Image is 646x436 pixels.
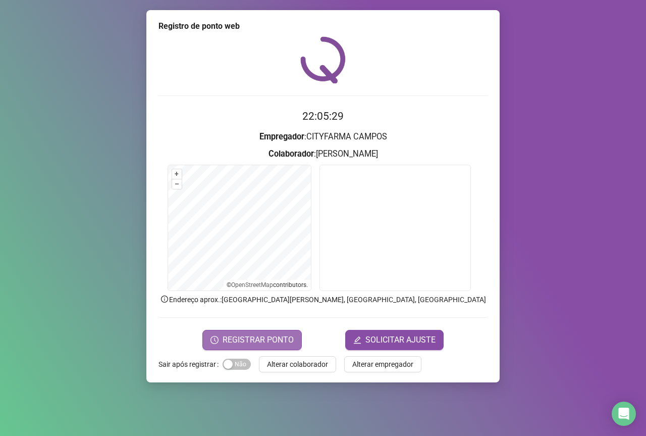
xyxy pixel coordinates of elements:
a: OpenStreetMap [231,281,273,288]
h3: : CITYFARMA CAMPOS [158,130,488,143]
span: info-circle [160,295,169,304]
button: REGISTRAR PONTO [202,330,302,350]
strong: Empregador [259,132,304,141]
button: editSOLICITAR AJUSTE [345,330,444,350]
img: QRPoint [300,36,346,83]
button: Alterar empregador [344,356,421,372]
span: edit [353,336,361,344]
label: Sair após registrar [158,356,223,372]
span: Alterar colaborador [267,359,328,370]
strong: Colaborador [268,149,314,159]
button: Alterar colaborador [259,356,336,372]
div: Open Intercom Messenger [612,402,636,426]
time: 22:05:29 [302,110,344,122]
span: REGISTRAR PONTO [223,334,294,346]
button: – [172,179,182,189]
span: clock-circle [210,336,219,344]
button: + [172,169,182,179]
span: Alterar empregador [352,359,413,370]
li: © contributors. [227,281,308,288]
p: Endereço aprox. : [GEOGRAPHIC_DATA][PERSON_NAME], [GEOGRAPHIC_DATA], [GEOGRAPHIC_DATA] [158,294,488,305]
h3: : [PERSON_NAME] [158,148,488,161]
div: Registro de ponto web [158,20,488,32]
span: SOLICITAR AJUSTE [365,334,436,346]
